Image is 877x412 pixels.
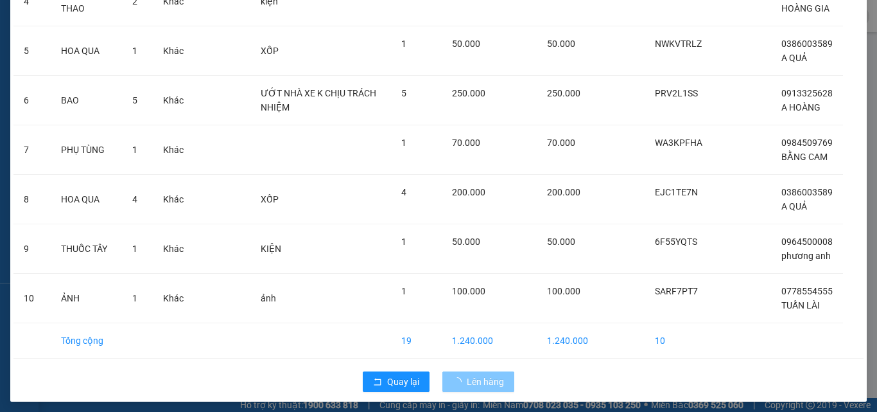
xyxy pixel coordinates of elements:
[453,377,467,386] span: loading
[781,300,820,310] span: TUẤN LÀI
[132,293,137,303] span: 1
[781,3,829,13] span: HOÀNG GIA
[67,75,310,196] h2: VP Nhận: Văn phòng [PERSON_NAME]
[547,187,580,197] span: 200.000
[655,88,698,98] span: PRV2L1SS
[51,323,122,359] td: Tổng cộng
[781,39,833,49] span: 0386003589
[132,46,137,56] span: 1
[153,274,194,323] td: Khác
[401,237,406,247] span: 1
[132,95,137,105] span: 5
[51,26,122,76] td: HOA QUA
[547,88,580,98] span: 250.000
[452,39,480,49] span: 50.000
[13,76,51,125] td: 6
[547,39,575,49] span: 50.000
[401,138,406,148] span: 1
[442,372,514,392] button: Lên hàng
[401,187,406,197] span: 4
[781,286,833,296] span: 0778554555
[655,138,702,148] span: WA3KPFHA
[13,125,51,175] td: 7
[51,76,122,125] td: BAO
[153,175,194,224] td: Khác
[452,138,480,148] span: 70.000
[363,372,430,392] button: rollbackQuay lại
[452,237,480,247] span: 50.000
[655,286,698,296] span: SARF7PT7
[452,88,485,98] span: 250.000
[153,125,194,175] td: Khác
[373,377,382,388] span: rollback
[132,244,137,254] span: 1
[132,194,137,204] span: 4
[261,194,279,204] span: XỐP
[781,237,833,247] span: 0964500008
[7,75,103,96] h2: J7V13YA7
[261,244,281,254] span: KIỆN
[153,26,194,76] td: Khác
[781,102,821,112] span: A HOÀNG
[13,175,51,224] td: 8
[387,375,419,389] span: Quay lại
[391,323,442,359] td: 19
[781,53,807,63] span: A QUẢ
[547,138,575,148] span: 70.000
[781,152,828,162] span: BẰNG CAM
[467,375,504,389] span: Lên hàng
[781,138,833,148] span: 0984509769
[261,293,276,303] span: ảnh
[13,274,51,323] td: 10
[401,88,406,98] span: 5
[645,323,713,359] td: 10
[51,224,122,274] td: THUỐC TÂY
[401,39,406,49] span: 1
[781,251,831,261] span: phương anh
[452,187,485,197] span: 200.000
[781,88,833,98] span: 0913325628
[13,224,51,274] td: 9
[51,274,122,323] td: ẢNH
[401,286,406,296] span: 1
[547,237,575,247] span: 50.000
[781,201,807,211] span: A QUẢ
[781,187,833,197] span: 0386003589
[153,224,194,274] td: Khác
[452,286,485,296] span: 100.000
[537,323,598,359] td: 1.240.000
[261,88,376,112] span: ƯỚT NHÀ XE K CHỊU TRÁCH NHIỆM
[13,26,51,76] td: 5
[153,76,194,125] td: Khác
[51,175,122,224] td: HOA QUA
[442,323,505,359] td: 1.240.000
[655,237,697,247] span: 6F55YQTS
[78,30,216,51] b: [PERSON_NAME]
[261,46,279,56] span: XỐP
[655,187,698,197] span: EJC1TE7N
[547,286,580,296] span: 100.000
[132,145,137,155] span: 1
[655,39,702,49] span: NWKVTRLZ
[51,125,122,175] td: PHỤ TÙNG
